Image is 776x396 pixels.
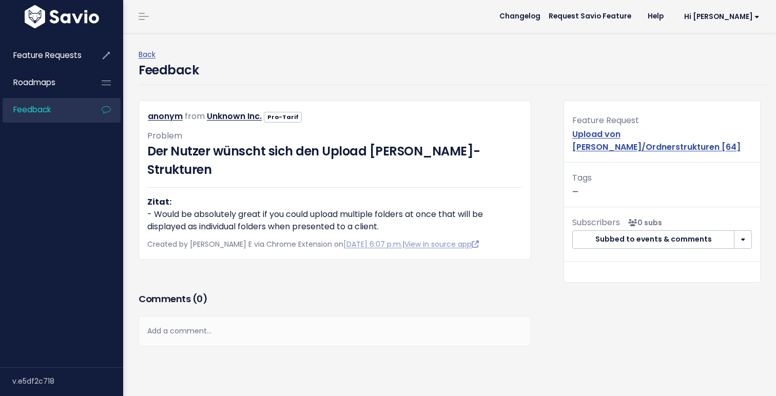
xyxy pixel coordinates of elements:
[404,239,479,249] a: View in source app
[343,239,402,249] a: [DATE] 6:07 p.m.
[540,9,639,24] a: Request Savio Feature
[3,44,85,67] a: Feature Requests
[207,110,262,122] a: Unknown Inc.
[197,292,203,305] span: 0
[147,196,522,233] p: - Would be absolutely great if you could upload multiple folders at once that will be displayed a...
[185,110,205,122] span: from
[139,61,199,80] h4: Feedback
[22,5,102,28] img: logo-white.9d6f32f41409.svg
[639,9,672,24] a: Help
[147,196,171,208] strong: Zitat:
[12,368,123,394] div: v.e5df2c718
[672,9,768,25] a: Hi [PERSON_NAME]
[13,77,55,88] span: Roadmaps
[147,239,479,249] span: Created by [PERSON_NAME] E via Chrome Extension on |
[13,50,82,61] span: Feature Requests
[139,292,531,306] h3: Comments ( )
[572,128,741,153] a: Upload von [PERSON_NAME]/Ordnerstrukturen [64]
[624,217,662,228] span: <p><strong>Subscribers</strong><br><br> No subscribers yet<br> </p>
[3,98,85,122] a: Feedback
[572,172,592,184] span: Tags
[572,171,752,199] p: —
[572,216,620,228] span: Subscribers
[148,110,183,122] a: anonym
[13,104,51,115] span: Feedback
[139,49,156,60] a: Back
[572,230,734,249] button: Subbed to events & comments
[147,142,522,179] h3: Der Nutzer wünscht sich den Upload [PERSON_NAME]-Strukturen
[139,316,531,346] div: Add a comment...
[499,13,540,20] span: Changelog
[572,114,639,126] span: Feature Request
[267,113,299,121] strong: Pro-Tarif
[147,130,182,142] span: Problem
[684,13,760,21] span: Hi [PERSON_NAME]
[3,71,85,94] a: Roadmaps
